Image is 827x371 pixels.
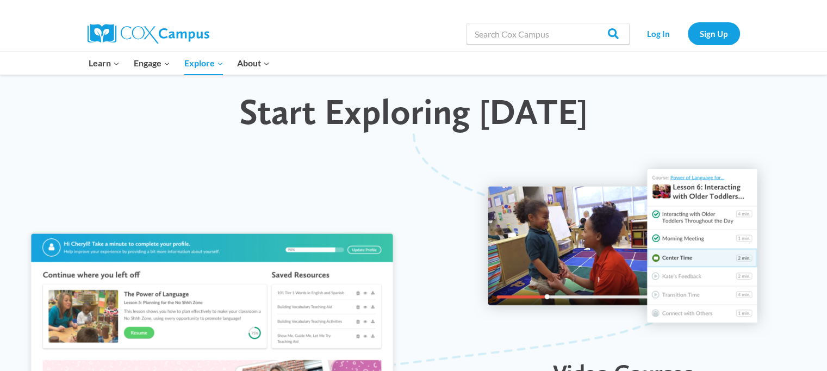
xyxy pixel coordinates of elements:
[688,22,740,45] a: Sign Up
[230,52,277,75] button: Child menu of About
[635,22,682,45] a: Log In
[82,52,277,75] nav: Primary Navigation
[635,22,740,45] nav: Secondary Navigation
[467,23,630,45] input: Search Cox Campus
[88,24,209,44] img: Cox Campus
[82,52,127,75] button: Child menu of Learn
[474,154,773,338] img: course-video-preview
[239,90,588,133] span: Start Exploring [DATE]
[127,52,177,75] button: Child menu of Engage
[177,52,231,75] button: Child menu of Explore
